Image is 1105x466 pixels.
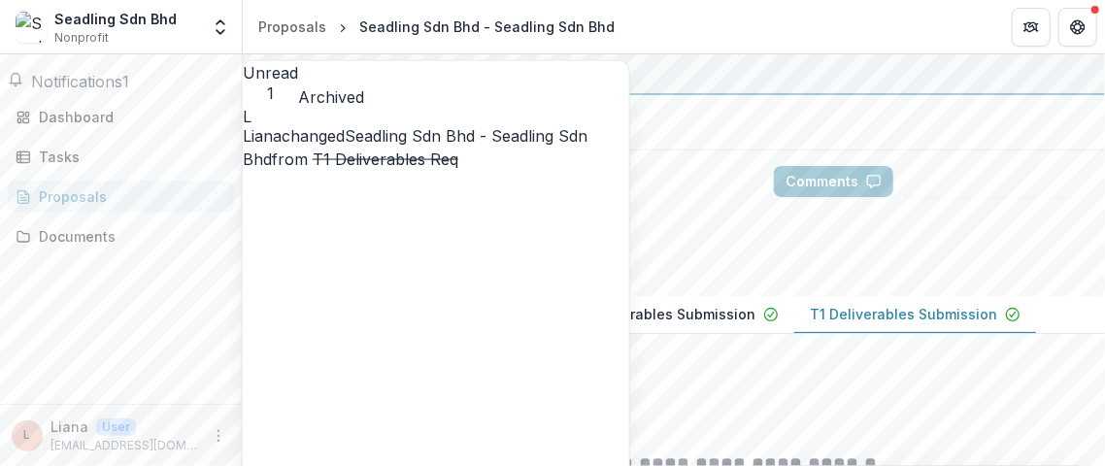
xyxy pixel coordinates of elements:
[16,12,47,43] img: Seadling Sdn Bhd
[54,9,177,29] div: Seadling Sdn Bhd
[298,85,364,109] button: Archived
[1012,8,1051,47] button: Partners
[774,166,893,197] button: Comments
[243,61,298,103] button: Unread
[50,437,199,454] p: [EMAIL_ADDRESS][DOMAIN_NAME]
[251,13,334,41] a: Proposals
[243,109,629,124] div: Liana
[251,13,622,41] nav: breadcrumb
[24,429,31,442] div: Liana
[810,304,997,324] p: T1 Deliverables Submission
[8,141,234,173] a: Tasks
[243,84,298,103] span: 1
[39,107,218,127] div: Dashboard
[1058,8,1097,47] button: Get Help
[243,126,587,169] a: Seadling Sdn Bhd - Seadling Sdn Bhd
[568,304,755,324] p: T1 Deliverables Submission
[39,147,218,167] div: Tasks
[8,220,234,252] a: Documents
[243,126,282,146] span: Liana
[122,72,129,91] span: 1
[258,17,326,37] div: Proposals
[359,17,615,37] div: Seadling Sdn Bhd - Seadling Sdn Bhd
[207,424,230,448] button: More
[39,226,218,247] div: Documents
[50,416,88,437] p: Liana
[207,8,234,47] button: Open entity switcher
[8,101,234,133] a: Dashboard
[901,166,1089,197] button: Answer Suggestions
[54,29,109,47] span: Nonprofit
[8,70,129,93] button: Notifications1
[258,62,1089,85] div: Yayasan Hasanah
[96,418,136,436] p: User
[39,186,218,207] div: Proposals
[313,150,458,169] s: T1 Deliverables Req
[8,181,234,213] a: Proposals
[31,72,122,91] span: Notifications
[363,357,977,381] div: Proposal is no longer editable.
